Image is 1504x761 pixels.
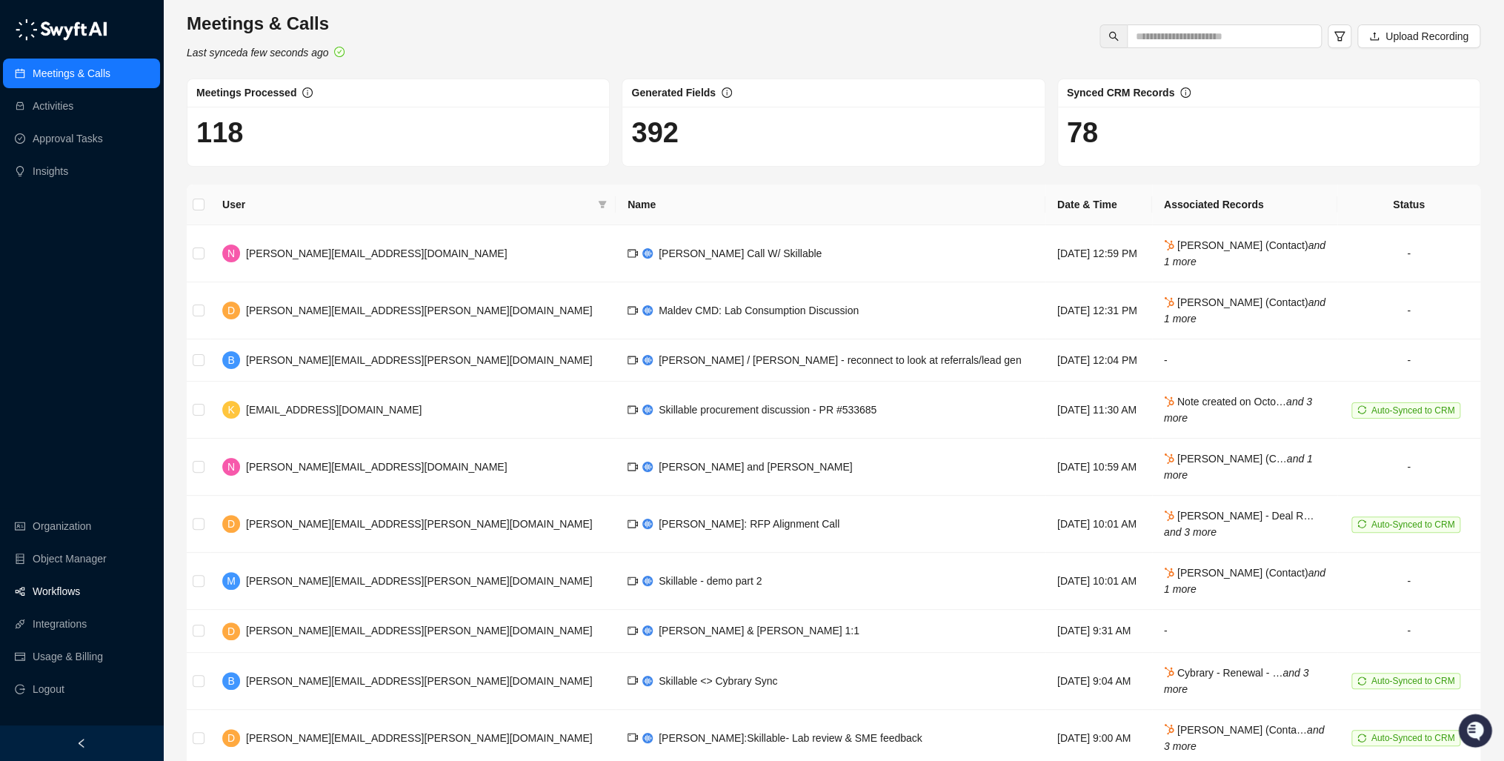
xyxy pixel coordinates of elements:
span: search [1108,31,1119,41]
span: info-circle [302,87,313,98]
span: [PERSON_NAME]: RFP Alignment Call [659,518,839,530]
span: filter [1334,30,1345,42]
td: - [1337,225,1480,282]
span: video-camera [628,462,638,472]
td: - [1152,610,1337,652]
span: [PERSON_NAME][EMAIL_ADDRESS][PERSON_NAME][DOMAIN_NAME] [246,625,593,637]
a: Approval Tasks [33,124,103,153]
td: [DATE] 9:31 AM [1045,610,1152,652]
div: We're available if you need us! [50,149,187,161]
button: Upload Recording [1357,24,1480,48]
span: Docs [30,207,55,222]
th: Status [1337,185,1480,225]
span: sync [1357,405,1366,414]
td: [DATE] 10:01 AM [1045,496,1152,553]
span: Auto-Synced to CRM [1371,733,1455,743]
a: Meetings & Calls [33,59,110,88]
span: [PERSON_NAME][EMAIL_ADDRESS][PERSON_NAME][DOMAIN_NAME] [246,675,593,687]
span: B [227,673,234,689]
div: 📚 [15,209,27,221]
span: [PERSON_NAME] / [PERSON_NAME] - reconnect to look at referrals/lead gen [659,354,1021,366]
i: and 1 more [1164,567,1325,595]
span: sync [1357,519,1366,528]
span: D [227,730,235,746]
span: Status [81,207,114,222]
span: Auto-Synced to CRM [1371,676,1455,686]
button: Start new chat [252,139,270,156]
i: Last synced a few seconds ago [187,47,328,59]
td: - [1337,610,1480,652]
h3: Meetings & Calls [187,12,345,36]
span: video-camera [628,732,638,742]
a: Object Manager [33,544,107,574]
span: video-camera [628,625,638,636]
span: [PERSON_NAME][EMAIL_ADDRESS][PERSON_NAME][DOMAIN_NAME] [246,518,593,530]
span: video-camera [628,576,638,586]
span: [EMAIL_ADDRESS][DOMAIN_NAME] [246,404,422,416]
span: [PERSON_NAME]:Skillable- Lab review & SME feedback [659,732,922,744]
td: [DATE] 12:31 PM [1045,282,1152,339]
a: Usage & Billing [33,642,103,671]
span: video-camera [628,675,638,685]
th: Date & Time [1045,185,1152,225]
td: [DATE] 10:01 AM [1045,553,1152,610]
p: Welcome 👋 [15,59,270,83]
img: chorus-BBBF9yxZ.png [642,462,653,472]
td: [DATE] 12:59 PM [1045,225,1152,282]
span: sync [1357,734,1366,742]
i: and 3 more [1164,667,1308,695]
h1: 392 [631,116,1035,150]
span: Skillable - demo part 2 [659,575,762,587]
img: chorus-BBBF9yxZ.png [642,355,653,365]
td: - [1337,439,1480,496]
span: [PERSON_NAME][EMAIL_ADDRESS][PERSON_NAME][DOMAIN_NAME] [246,575,593,587]
img: chorus-BBBF9yxZ.png [642,519,653,529]
span: Skillable procurement discussion - PR #533685 [659,404,876,416]
td: [DATE] 10:59 AM [1045,439,1152,496]
span: video-camera [628,248,638,259]
a: Insights [33,156,68,186]
span: [PERSON_NAME] Call W/ Skillable [659,247,822,259]
td: [DATE] 9:04 AM [1045,653,1152,710]
span: Meetings Processed [196,87,296,99]
span: Generated Fields [631,87,716,99]
span: [PERSON_NAME][EMAIL_ADDRESS][PERSON_NAME][DOMAIN_NAME] [246,305,593,316]
td: - [1152,339,1337,382]
span: info-circle [722,87,732,98]
td: [DATE] 12:04 PM [1045,339,1152,382]
span: check-circle [334,47,345,57]
img: 5124521997842_fc6d7dfcefe973c2e489_88.png [15,134,41,161]
a: 📶Status [61,202,120,228]
i: and 3 more [1164,396,1312,424]
img: chorus-BBBF9yxZ.png [642,405,653,415]
span: M [227,573,236,589]
span: Upload Recording [1385,28,1468,44]
span: left [76,738,87,748]
span: D [227,516,235,532]
span: Maldev CMD: Lab Consumption Discussion [659,305,859,316]
h1: 118 [196,116,600,150]
i: and 3 more [1164,526,1217,538]
span: B [227,352,234,368]
span: D [227,302,235,319]
img: Swyft AI [15,15,44,44]
td: - [1337,339,1480,382]
span: K [227,402,234,418]
th: Name [616,185,1045,225]
td: [DATE] 11:30 AM [1045,382,1152,439]
span: [PERSON_NAME][EMAIL_ADDRESS][PERSON_NAME][DOMAIN_NAME] [246,732,593,744]
span: info-circle [1180,87,1191,98]
a: Organization [33,511,91,541]
td: - [1337,282,1480,339]
span: filter [595,193,610,216]
span: Pylon [147,244,179,255]
span: User [222,196,592,213]
i: and 1 more [1164,239,1325,267]
img: chorus-BBBF9yxZ.png [642,733,653,743]
span: [PERSON_NAME] and [PERSON_NAME] [659,461,852,473]
a: Workflows [33,576,80,606]
span: N [227,459,235,475]
a: Powered byPylon [104,243,179,255]
iframe: Open customer support [1457,712,1497,752]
